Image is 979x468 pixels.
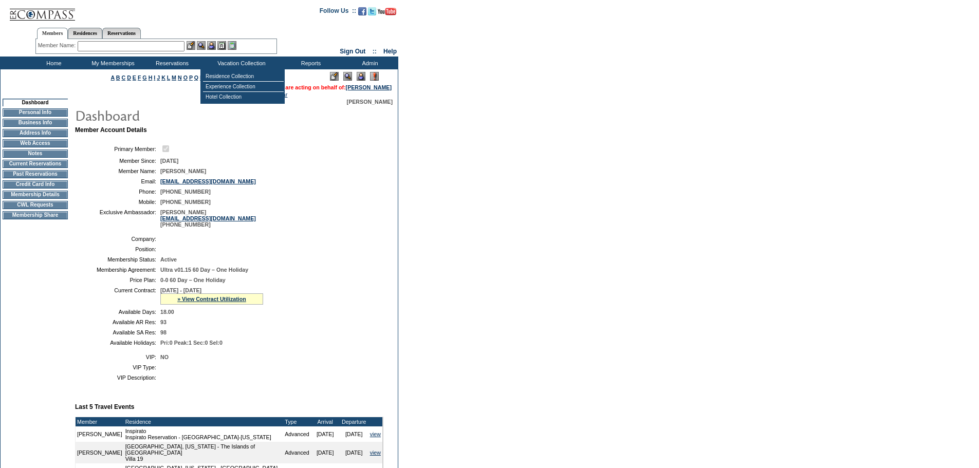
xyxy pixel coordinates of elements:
img: Log Concern/Member Elevation [370,72,379,81]
img: b_edit.gif [187,41,195,50]
td: Advanced [283,442,310,463]
td: Reservations [141,57,200,69]
a: Reservations [102,28,141,39]
td: Web Access [3,139,68,147]
td: Phone: [79,189,156,195]
span: Active [160,256,177,263]
b: Last 5 Travel Events [75,403,134,410]
td: Experience Collection [203,82,284,92]
a: L [167,74,170,81]
a: » View Contract Utilization [177,296,246,302]
td: [DATE] [311,426,340,442]
img: Reservations [217,41,226,50]
td: My Memberships [82,57,141,69]
img: pgTtlDashboard.gif [75,105,280,125]
b: Member Account Details [75,126,147,134]
span: [PHONE_NUMBER] [160,189,211,195]
td: CWL Requests [3,201,68,209]
a: C [121,74,125,81]
td: Available SA Res: [79,329,156,335]
span: 93 [160,319,167,325]
td: Mobile: [79,199,156,205]
td: Membership Agreement: [79,267,156,273]
a: O [183,74,188,81]
a: K [161,74,165,81]
img: b_calculator.gif [228,41,236,50]
a: P [189,74,193,81]
span: :: [373,48,377,55]
td: [DATE] [340,426,368,442]
td: Position: [79,246,156,252]
span: You are acting on behalf of: [274,84,392,90]
img: Subscribe to our YouTube Channel [378,8,396,15]
img: Become our fan on Facebook [358,7,366,15]
span: [PHONE_NUMBER] [160,199,211,205]
td: [PERSON_NAME] [76,426,124,442]
td: Home [23,57,82,69]
td: Reports [280,57,339,69]
td: Primary Member: [79,144,156,154]
img: View Mode [343,72,352,81]
td: Advanced [283,426,310,442]
span: NO [160,354,169,360]
span: [PERSON_NAME] [PHONE_NUMBER] [160,209,256,228]
span: Pri:0 Peak:1 Sec:0 Sel:0 [160,340,223,346]
td: Email: [79,178,156,184]
td: VIP Description: [79,375,156,381]
img: Impersonate [357,72,365,81]
td: Personal Info [3,108,68,117]
a: M [172,74,176,81]
a: F [138,74,141,81]
a: Follow us on Twitter [368,10,376,16]
td: Departure [340,417,368,426]
td: Dashboard [3,99,68,106]
td: Price Plan: [79,277,156,283]
td: Past Reservations [3,170,68,178]
td: Membership Status: [79,256,156,263]
td: [DATE] [340,442,368,463]
td: Follow Us :: [320,6,356,18]
td: Membership Details [3,191,68,199]
a: view [370,431,381,437]
a: D [127,74,131,81]
img: Impersonate [207,41,216,50]
td: Available AR Res: [79,319,156,325]
td: VIP Type: [79,364,156,370]
td: Residence Collection [203,71,284,82]
a: [EMAIL_ADDRESS][DOMAIN_NAME] [160,178,256,184]
a: Sign Out [340,48,365,55]
td: Company: [79,236,156,242]
span: 98 [160,329,167,335]
img: Edit Mode [330,72,339,81]
a: Members [37,28,68,39]
span: 18.00 [160,309,174,315]
td: Credit Card Info [3,180,68,189]
td: Current Reservations [3,160,68,168]
img: View [197,41,206,50]
td: Member Name: [79,168,156,174]
td: Address Info [3,129,68,137]
td: Notes [3,149,68,158]
td: Member [76,417,124,426]
a: E [133,74,136,81]
span: [DATE] [160,158,178,164]
td: Business Info [3,119,68,127]
a: [PERSON_NAME] [346,84,392,90]
td: Admin [339,57,398,69]
span: [PERSON_NAME] [160,168,206,174]
td: Arrival [311,417,340,426]
a: B [116,74,120,81]
td: Hotel Collection [203,92,284,102]
td: Available Holidays: [79,340,156,346]
td: Type [283,417,310,426]
a: view [370,450,381,456]
a: I [154,74,155,81]
td: Vacation Collection [200,57,280,69]
div: Member Name: [38,41,78,50]
td: [DATE] [311,442,340,463]
td: Membership Share [3,211,68,219]
a: A [111,74,115,81]
td: Current Contract: [79,287,156,305]
td: Residence [124,417,284,426]
span: [PERSON_NAME] [347,99,393,105]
